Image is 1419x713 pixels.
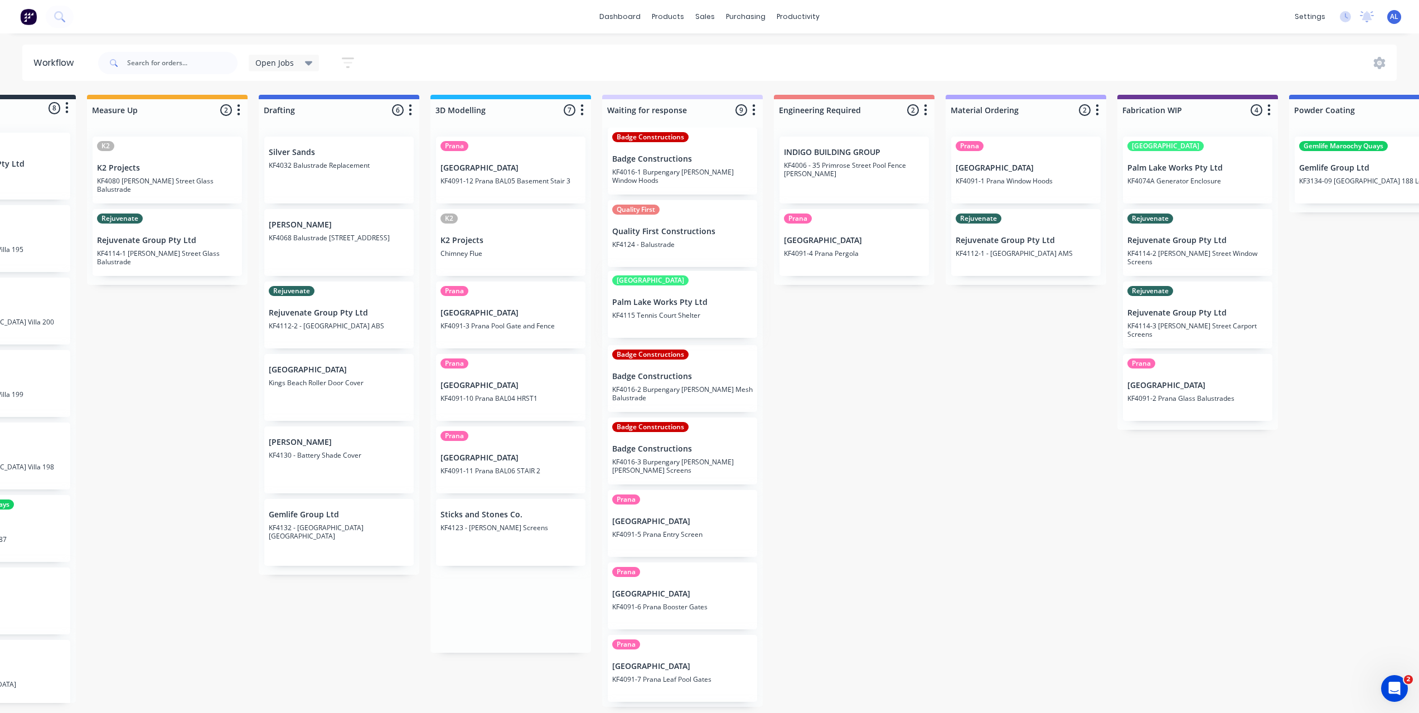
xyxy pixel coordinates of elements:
div: Badge ConstructionsBadge ConstructionsKF4016-1 Burpengary [PERSON_NAME] Window Hoods [608,128,757,195]
p: KF4068 Balustrade [STREET_ADDRESS] [269,234,409,242]
div: INDIGO BUILDING GROUPKF4006 - 35 Primrose Street Pool Fence [PERSON_NAME] [779,137,929,203]
div: Prana[GEOGRAPHIC_DATA]KF4091-7 Prana Leaf Pool Gates [608,635,757,702]
p: [GEOGRAPHIC_DATA] [1127,381,1268,390]
input: Search for orders... [127,52,238,74]
div: Workflow [33,56,79,70]
div: [GEOGRAPHIC_DATA]Kings Beach Roller Door Cover [264,354,414,421]
p: K2 Projects [97,163,238,173]
div: RejuvenateRejuvenate Group Pty LtdKF4112-2 - [GEOGRAPHIC_DATA] ABS [264,282,414,348]
div: Prana [1127,358,1155,368]
p: Sticks and Stones Co. [440,510,581,520]
div: Prana[GEOGRAPHIC_DATA]KF4091-1 Prana Window Hoods [951,137,1101,203]
div: Gemlife Maroochy Quays [1299,141,1388,151]
div: [GEOGRAPHIC_DATA]Palm Lake Works Pty LtdKF4074A Generator Enclosure [1123,137,1272,203]
div: [GEOGRAPHIC_DATA] [1127,141,1204,151]
p: Kings Beach Roller Door Cover [269,379,409,387]
p: [PERSON_NAME] [269,438,409,447]
div: RejuvenateRejuvenate Group Pty LtdKF4114-2 [PERSON_NAME] Street Window Screens [1123,209,1272,276]
p: [GEOGRAPHIC_DATA] [440,381,581,390]
p: KF4091-3 Prana Pool Gate and Fence [440,322,581,330]
p: KF4074A Generator Enclosure [1127,177,1268,185]
div: Rejuvenate [956,214,1001,224]
p: KF4091-5 Prana Entry Screen [612,530,753,539]
p: KF4132 - [GEOGRAPHIC_DATA] [GEOGRAPHIC_DATA] [269,523,409,540]
div: K2 [440,214,458,224]
div: Prana [784,214,812,224]
div: purchasing [720,8,771,25]
p: [GEOGRAPHIC_DATA] [440,163,581,173]
div: Prana [440,141,468,151]
p: [GEOGRAPHIC_DATA] [612,589,753,599]
span: 2 [1404,675,1413,684]
p: [GEOGRAPHIC_DATA] [612,517,753,526]
span: AL [1390,12,1398,22]
div: Prana[GEOGRAPHIC_DATA]KF4091-6 Prana Booster Gates [608,562,757,629]
p: [GEOGRAPHIC_DATA] [440,308,581,318]
div: Prana[GEOGRAPHIC_DATA]KF4091-11 Prana BAL06 STAIR 2 [436,426,585,493]
p: [GEOGRAPHIC_DATA] [612,662,753,671]
p: KF4080 [PERSON_NAME] Street Glass Balustrade [97,177,238,193]
a: dashboard [594,8,646,25]
div: Prana [440,431,468,441]
div: Prana [956,141,984,151]
p: Chimney Flue [440,249,581,258]
p: [GEOGRAPHIC_DATA] [956,163,1096,173]
p: KF4091-10 Prana BAL04 HRST1 [440,394,581,402]
div: Sticks and Stones Co.KF4123 - [PERSON_NAME] Screens [436,499,585,566]
p: Gemlife Group Ltd [269,510,409,520]
p: KF4091-4 Prana Pergola [784,249,924,258]
div: Prana[GEOGRAPHIC_DATA]KF4091-10 Prana BAL04 HRST1 [436,354,585,421]
p: Badge Constructions [612,372,753,381]
p: KF4091-1 Prana Window Hoods [956,177,1096,185]
p: Rejuvenate Group Pty Ltd [1127,308,1268,318]
p: KF4032 Balustrade Replacement [269,161,409,169]
span: Open Jobs [255,57,294,69]
p: Silver Sands [269,148,409,157]
div: K2K2 ProjectsChimney Flue [436,209,585,276]
div: Prana [612,567,640,577]
div: Badge Constructions [612,132,689,142]
p: Rejuvenate Group Pty Ltd [1127,236,1268,245]
p: KF4114-2 [PERSON_NAME] Street Window Screens [1127,249,1268,266]
div: Gemlife Group LtdKF4132 - [GEOGRAPHIC_DATA] [GEOGRAPHIC_DATA] [264,499,414,566]
p: KF4112-2 - [GEOGRAPHIC_DATA] ABS [269,322,409,330]
p: KF4114-1 [PERSON_NAME] Street Glass Balustrade [97,249,238,266]
div: Prana [612,494,640,505]
div: settings [1289,8,1331,25]
iframe: Intercom live chat [1381,675,1408,702]
p: KF4016-3 Burpengary [PERSON_NAME] [PERSON_NAME] Screens [612,458,753,474]
p: KF4091-2 Prana Glass Balustrades [1127,394,1268,402]
div: RejuvenateRejuvenate Group Pty LtdKF4114-1 [PERSON_NAME] Street Glass Balustrade [93,209,242,276]
p: KF4114-3 [PERSON_NAME] Street Carport Screens [1127,322,1268,338]
div: RejuvenateRejuvenate Group Pty LtdKF4112-1 - [GEOGRAPHIC_DATA] AMS [951,209,1101,276]
p: KF4124 - Balustrade [612,240,753,249]
div: Prana[GEOGRAPHIC_DATA]KF4091-5 Prana Entry Screen [608,490,757,557]
p: KF4123 - [PERSON_NAME] Screens [440,523,581,532]
div: K2 [97,141,114,151]
img: Factory [20,8,37,25]
div: Prana[GEOGRAPHIC_DATA]KF4091-12 Prana BAL05 Basement Stair 3 [436,137,585,203]
p: INDIGO BUILDING GROUP [784,148,924,157]
div: Rejuvenate [269,286,314,296]
p: Palm Lake Works Pty Ltd [1127,163,1268,173]
p: [GEOGRAPHIC_DATA] [440,453,581,463]
div: products [646,8,690,25]
p: KF4091-12 Prana BAL05 Basement Stair 3 [440,177,581,185]
p: Quality First Constructions [612,227,753,236]
p: KF4016-1 Burpengary [PERSON_NAME] Window Hoods [612,168,753,185]
p: KF4091-11 Prana BAL06 STAIR 2 [440,467,581,475]
div: Rejuvenate [1127,214,1173,224]
div: Badge ConstructionsBadge ConstructionsKF4016-3 Burpengary [PERSON_NAME] [PERSON_NAME] Screens [608,418,757,484]
div: Prana[GEOGRAPHIC_DATA]KF4091-4 Prana Pergola [779,209,929,276]
p: [PERSON_NAME] [269,220,409,230]
p: Rejuvenate Group Pty Ltd [956,236,1096,245]
p: Badge Constructions [612,444,753,454]
p: Badge Constructions [612,154,753,164]
div: Prana [612,639,640,649]
p: KF4006 - 35 Primrose Street Pool Fence [PERSON_NAME] [784,161,924,178]
div: Badge ConstructionsBadge ConstructionsKF4016-2 Burpengary [PERSON_NAME] Mesh Balustrade [608,345,757,412]
div: Rejuvenate [1127,286,1173,296]
p: K2 Projects [440,236,581,245]
p: [GEOGRAPHIC_DATA] [269,365,409,375]
div: Silver SandsKF4032 Balustrade Replacement [264,137,414,203]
